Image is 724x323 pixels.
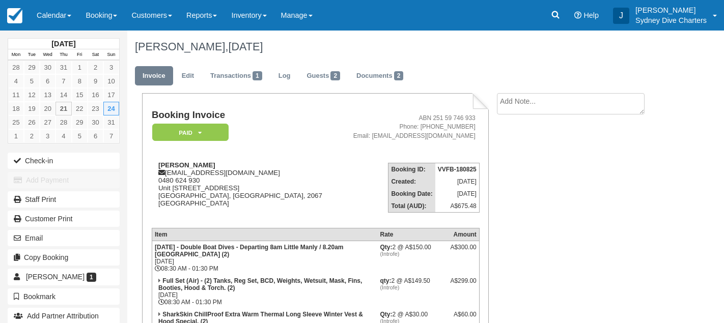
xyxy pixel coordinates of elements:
td: 2 @ A$149.50 [378,275,448,308]
a: 19 [24,102,40,115]
a: 12 [24,88,40,102]
td: [DATE] 08:30 AM - 01:30 PM [152,241,377,275]
th: Amount [448,228,479,241]
a: 11 [8,88,24,102]
a: 6 [88,129,103,143]
h1: Booking Invoice [152,110,338,121]
img: checkfront-main-nav-mini-logo.png [7,8,22,23]
a: 22 [72,102,88,115]
td: [DATE] [435,175,480,188]
div: A$300.00 [450,244,476,259]
a: Invoice [135,66,173,86]
a: 16 [88,88,103,102]
a: 1 [8,129,24,143]
a: 23 [88,102,103,115]
strong: [DATE] - Double Boat Dives - Departing 8am Little Manly / 8.20am [GEOGRAPHIC_DATA] (2) [155,244,344,258]
a: Edit [174,66,202,86]
a: 30 [40,61,55,74]
span: 1 [87,273,96,282]
strong: [PERSON_NAME] [158,161,215,169]
th: Wed [40,49,55,61]
button: Check-in [8,153,120,169]
a: Log [271,66,298,86]
a: 20 [40,102,55,115]
a: Paid [152,123,225,142]
span: 2 [394,71,404,80]
a: 7 [55,74,71,88]
a: 13 [40,88,55,102]
a: 30 [88,115,103,129]
th: Sun [103,49,119,61]
td: 2 @ A$150.00 [378,241,448,275]
em: (Introfe) [380,284,445,290]
span: 1 [253,71,262,80]
th: Rate [378,228,448,241]
span: 2 [330,71,340,80]
td: A$675.48 [435,200,480,213]
a: 10 [103,74,119,88]
th: Booking Date: [388,188,435,200]
a: Documents2 [349,66,411,86]
a: 31 [103,115,119,129]
a: Staff Print [8,191,120,208]
a: 2 [24,129,40,143]
th: Fri [72,49,88,61]
p: [PERSON_NAME] [635,5,707,15]
a: 2 [88,61,103,74]
i: Help [574,12,581,19]
a: 8 [72,74,88,88]
div: [EMAIL_ADDRESS][DOMAIN_NAME] 0480 624 930 Unit [STREET_ADDRESS] [GEOGRAPHIC_DATA], [GEOGRAPHIC_DA... [152,161,338,220]
em: Paid [152,124,229,141]
a: 1 [72,61,88,74]
p: Sydney Dive Charters [635,15,707,25]
a: 26 [24,115,40,129]
button: Email [8,230,120,246]
strong: Full Set (Air) - (2) Tanks, Reg Set, BCD, Weights, Wetsuit, Mask, Fins, Booties, Hood & Torch. (2) [158,277,362,291]
a: 14 [55,88,71,102]
a: Customer Print [8,211,120,227]
strong: VVFB-180825 [438,166,477,173]
a: 17 [103,88,119,102]
a: 29 [72,115,88,129]
span: Help [583,11,599,19]
strong: Qty [380,311,393,318]
a: 5 [72,129,88,143]
a: 3 [103,61,119,74]
td: [DATE] [435,188,480,200]
a: 18 [8,102,24,115]
div: A$299.00 [450,277,476,292]
strong: Qty [380,244,393,251]
a: [PERSON_NAME] 1 [8,269,120,285]
span: [DATE] [228,40,263,53]
a: 3 [40,129,55,143]
a: 28 [8,61,24,74]
a: 4 [55,129,71,143]
a: 6 [40,74,55,88]
a: 27 [40,115,55,129]
a: 9 [88,74,103,88]
a: 21 [55,102,71,115]
a: 7 [103,129,119,143]
th: Tue [24,49,40,61]
a: 15 [72,88,88,102]
th: Item [152,228,377,241]
span: [PERSON_NAME] [26,273,85,281]
strong: qty [380,277,392,284]
th: Booking ID: [388,163,435,175]
div: J [613,8,629,24]
strong: [DATE] [51,40,75,48]
a: 31 [55,61,71,74]
a: Transactions1 [203,66,270,86]
a: 5 [24,74,40,88]
th: Sat [88,49,103,61]
button: Bookmark [8,288,120,305]
a: 28 [55,115,71,129]
a: 25 [8,115,24,129]
button: Add Payment [8,172,120,188]
th: Thu [55,49,71,61]
address: ABN 251 59 746 933 Phone: [PHONE_NUMBER] Email: [EMAIL_ADDRESS][DOMAIN_NAME] [342,114,476,140]
th: Total (AUD): [388,200,435,213]
td: [DATE] 08:30 AM - 01:30 PM [152,275,377,308]
button: Copy Booking [8,249,120,266]
a: Guests2 [299,66,348,86]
